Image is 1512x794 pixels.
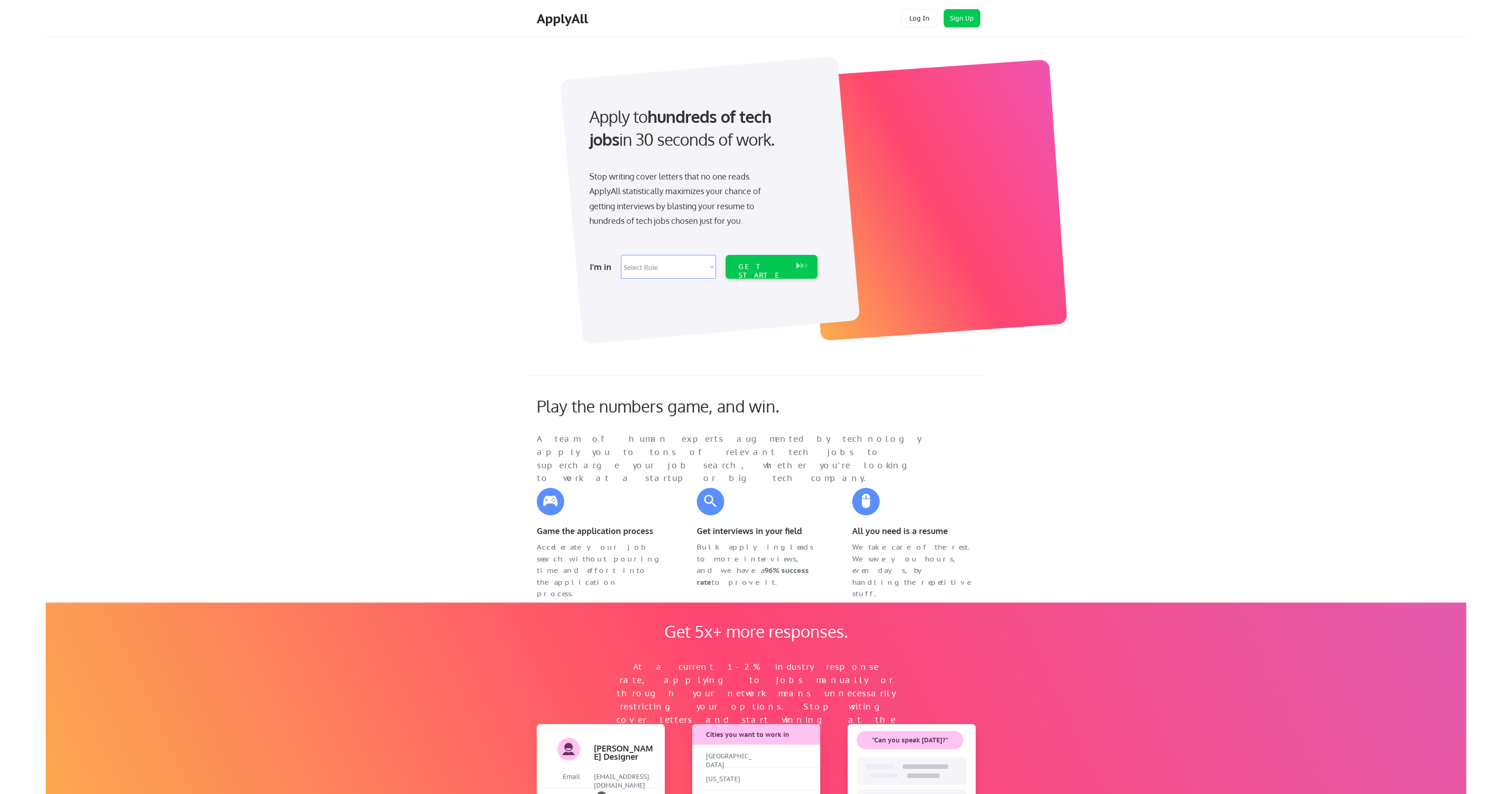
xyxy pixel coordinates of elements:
div: ApplyAll [537,11,591,26]
div: A team of human experts augmented by technology apply you to tons of relevant tech jobs to superc... [537,433,939,485]
div: Get 5x+ more responses. [656,621,857,641]
div: "Can you speak [DATE]?" [857,736,963,745]
strong: hundreds of tech jobs [589,106,775,149]
div: Game the application process [537,524,660,538]
button: Sign Up [944,9,980,27]
div: [EMAIL_ADDRESS][DOMAIN_NAME] [594,773,656,790]
div: At a current 1-2% industry response rate, applying to jobs manually or through your network means... [614,661,898,740]
div: [PERSON_NAME] Designer [594,744,653,761]
div: Get interviews in your field [697,524,820,538]
div: Bulk applying leads to more interviews, and we have a to prove it. [697,541,820,588]
div: Apply to in 30 seconds of work. [589,105,814,151]
div: GET STARTED [738,262,787,289]
button: Log In [901,9,938,27]
div: Cities you want to work in [706,730,808,740]
div: [US_STATE] [706,775,752,784]
div: Stop writing cover letters that no one reads. ApplyAll statistically maximizes your chance of get... [589,169,777,228]
div: All you need is a resume [852,524,976,538]
div: We take care of the rest. We save you hours, even days, by handling the repetitive stuff. [852,541,976,600]
strong: 96% success rate [697,566,811,587]
div: [GEOGRAPHIC_DATA] [706,752,752,770]
div: Accelerate your job search without pouring time and effort into the application process. [537,541,660,600]
div: I'm in [590,259,615,274]
div: Email [537,773,580,782]
div: Play the numbers game, and win. [537,396,820,416]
